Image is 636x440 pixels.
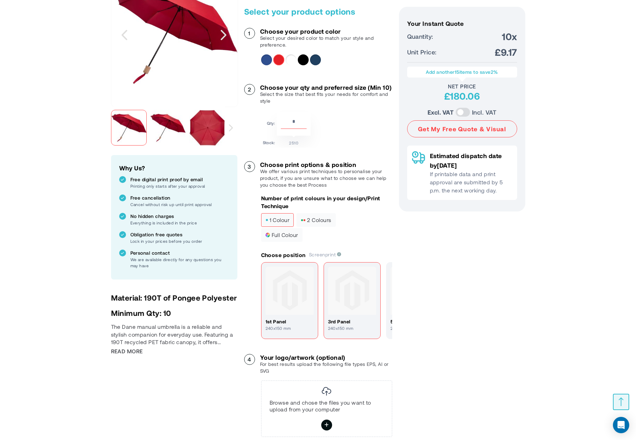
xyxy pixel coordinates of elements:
[390,325,439,331] p: 240x150 mm
[321,420,332,430] label: Browse and chose the files
[130,183,229,189] p: Printing only starts after your approval
[130,220,229,226] p: Everything is included in the price
[613,417,629,433] div: Open Intercom Messenger
[111,110,147,146] img: 11350821_3ugqmbh7yi5hxvmi.jpg
[130,250,229,256] p: Personal contact
[266,325,314,331] p: 240x150 mm
[150,110,186,146] img: 11350821_sp_y1_dggqf9xgfwsmibhy.jpg
[260,361,392,374] p: For best results upload the following file types EPS, AI or SVG
[266,233,298,237] span: full colour
[472,107,496,117] label: Incl. VAT
[244,6,392,17] h2: Select your product options
[412,151,425,164] img: Delivery
[328,325,376,331] p: 240x150 mm
[310,54,321,65] div: Navy
[130,213,229,220] p: No hidden charges
[322,387,331,396] img: Image Uploader
[455,69,459,75] span: 15
[111,323,237,346] p: The Dane manual umbrella is a reliable and stylish companion for everyday use. Featuring a 190T r...
[130,238,229,244] p: Lock in your prices before you order
[266,267,314,315] img: Print position 1st panel
[277,137,311,146] td: 2510
[407,120,517,137] button: Get My Free Quote & Visual
[111,309,237,316] h2: Minimum Qty: 10
[298,54,309,65] div: Solid black
[260,168,392,188] p: We offer various print techniques to personalise your product, if you are unsure what to choose w...
[407,20,517,27] h3: Your Instant Quote
[407,83,517,90] div: Net Price
[328,267,376,315] img: Print position 3rd panel
[261,54,272,65] div: Royal blue
[260,35,392,48] p: Select your desired color to match your style and preference.
[189,110,225,146] img: 11350821_f1_jvqnvnkvuq656wmq.jpg
[430,170,512,194] p: If printable data and print approval are submitted by 5 p.m. the next working day.
[437,162,457,169] span: [DATE]
[309,252,341,257] span: Screenprint
[273,54,284,65] div: Red
[261,251,306,259] p: Choose position
[119,163,229,173] h2: Why Us?
[390,267,439,315] img: Print position 5th panel
[260,84,392,91] h3: Choose your qty and preferred size (Min 10)
[407,90,517,102] div: £180.06
[390,318,439,325] h4: 5th panel
[411,69,514,75] p: Add another items to save
[491,69,498,75] span: 2%
[260,28,392,35] h3: Choose your product color
[260,91,392,104] p: Select the size that best fits your needs for comfort and style
[266,218,290,222] span: 1 colour
[260,354,392,361] h3: Your logo/artwork (optional)
[502,30,517,43] span: 10x
[263,112,275,136] td: Qty:
[111,348,143,355] span: Read More
[261,194,392,210] p: Number of print colours in your design/Print Technique
[263,137,275,146] td: Stock:
[260,161,392,168] h3: Choose print options & position
[130,231,229,238] p: Obligation free quotes
[286,54,296,65] div: White
[130,201,229,207] p: Cancel without risk up until print approval
[130,256,229,269] p: We are available directly for any questions you may have
[130,176,229,183] p: Free digital print proof by email
[407,32,433,41] span: Quantity:
[328,318,376,325] h4: 3rd panel
[270,399,384,413] p: Browse and chose the files you want to upload from your computer
[430,151,512,170] p: Estimated dispatch date by
[407,47,437,57] span: Unit Price:
[111,294,237,301] h2: Material: 190T of Pongee Polyester
[428,107,454,117] label: Excl. VAT
[301,218,331,222] span: 2 colours
[130,194,229,201] p: Free cancellation
[224,106,237,149] div: Next
[266,318,314,325] h4: 1st panel
[495,46,517,58] span: £9.17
